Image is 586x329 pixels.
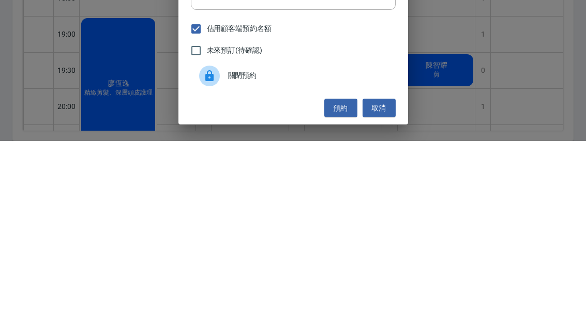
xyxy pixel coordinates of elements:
[363,287,396,306] button: 取消
[207,211,272,222] span: 佔用顧客端預約名額
[191,249,396,278] div: 關閉預約
[228,258,387,269] span: 關閉預約
[191,97,396,125] div: 30分鐘
[198,56,223,64] label: 顧客姓名
[198,20,223,28] label: 顧客電話
[198,92,220,100] label: 服務時長
[324,287,357,306] button: 預約
[207,233,263,244] span: 未來預訂(待確認)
